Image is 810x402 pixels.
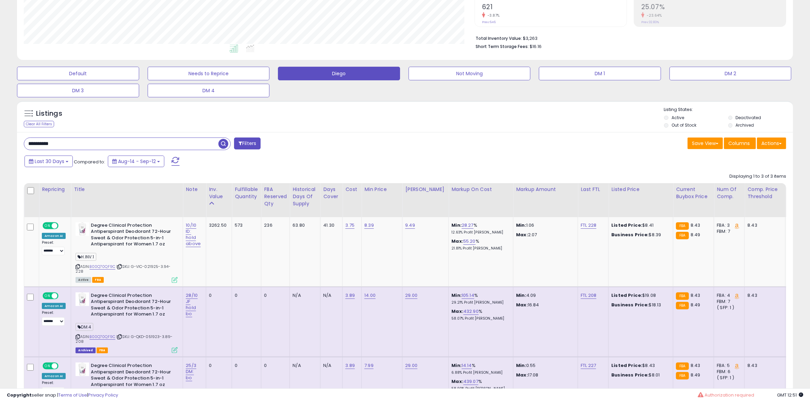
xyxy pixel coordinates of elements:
label: Archived [736,122,754,128]
div: 8.43 [747,292,780,299]
span: Last 30 Days [35,158,64,165]
span: $16.16 [530,43,542,50]
div: ASIN: [76,222,178,282]
button: DM 1 [539,67,661,80]
strong: Copyright [7,392,32,398]
b: Min: [451,222,462,228]
a: 55.20 [463,238,476,245]
a: 9.49 [405,222,415,229]
div: Comp. Price Threshold [747,186,782,200]
div: Current Buybox Price [676,186,711,200]
div: Preset: [42,310,66,326]
b: Total Inventory Value: [476,35,522,41]
b: Degree Clinical Protection Antiperspirant Deodorant 72-Hour Sweat & Odor Protection 5-in-1 Antipe... [91,222,173,249]
div: Displaying 1 to 3 of 3 items [729,173,786,180]
span: 2025-10-13 12:51 GMT [777,392,803,398]
button: DM 4 [148,84,270,97]
p: 0.55 [516,363,573,369]
p: 16.84 [516,302,573,308]
span: | SKU: G-QKD-051923-3.89-208 [76,334,172,344]
div: N/A [293,292,315,299]
strong: Min: [516,222,526,228]
a: 432.90 [463,308,479,315]
button: DM 3 [17,84,139,97]
img: 41k-EJb9p8L._SL40_.jpg [76,222,89,236]
button: Save View [688,138,723,149]
label: Out of Stock [672,122,696,128]
span: OFF [57,223,68,228]
b: Listed Price: [611,292,642,299]
span: ON [43,223,52,228]
a: 3.75 [345,222,354,229]
div: 3262.50 [209,222,227,228]
button: Actions [757,138,786,149]
h2: 25.07% [641,3,786,12]
div: Historical Days Of Supply [293,186,317,207]
th: The percentage added to the cost of goods (COGS) that forms the calculator for Min & Max prices. [449,183,513,217]
strong: Min: [516,292,526,299]
small: FBA [676,222,689,230]
button: Diego [278,67,400,80]
p: 1.06 [516,222,573,228]
a: 28/10 JF hold bo [186,292,198,318]
div: % [451,222,508,235]
b: Max: [451,238,463,244]
div: Markup on Cost [451,186,510,193]
button: Last 30 Days [24,156,73,167]
a: 3.89 [345,362,355,369]
div: 0 [235,292,256,299]
p: 21.81% Profit [PERSON_NAME] [451,246,508,251]
a: FTL 228 [581,222,596,229]
a: 28.27 [462,222,474,229]
div: Title [74,186,180,193]
small: FBA [676,363,689,370]
a: 14.14 [462,362,472,369]
div: Preset: [42,240,66,256]
div: N/A [323,363,337,369]
small: -23.64% [644,13,662,18]
button: Columns [724,138,756,149]
a: FTL 208 [581,292,596,299]
div: FBM: 6 [717,369,739,375]
div: 236 [264,222,284,228]
span: 8.43 [691,292,700,299]
div: 41.30 [323,222,337,228]
b: Max: [451,308,463,315]
a: 29.00 [405,292,417,299]
div: ( SFP: 1 ) [717,305,739,311]
a: 14.00 [364,292,376,299]
div: 8.43 [747,363,780,369]
span: 8.43 [691,222,700,228]
span: 8.49 [691,302,700,308]
a: 29.00 [405,362,417,369]
div: Markup Amount [516,186,575,193]
b: Short Term Storage Fees: [476,44,529,49]
div: Repricing [42,186,68,193]
b: Business Price: [611,372,649,378]
strong: Max: [516,231,528,238]
div: 0 [209,292,227,299]
b: Degree Clinical Protection Antiperspirant Deodorant 72-Hour Sweat & Odor Protection 5-in-1 Antipe... [91,292,173,319]
p: 4.09 [516,292,573,299]
span: FBA [97,348,108,353]
div: % [451,363,508,375]
span: FBA [92,277,104,283]
div: ( SFP: 1 ) [717,375,739,381]
span: Columns [728,140,750,147]
b: Listed Price: [611,222,642,228]
a: 439.07 [463,378,478,385]
a: Privacy Policy [88,392,118,398]
span: 8.49 [691,231,700,238]
span: OFF [57,363,68,369]
div: Amazon AI [42,303,66,309]
small: FBA [676,372,689,380]
div: Days Cover [323,186,340,200]
h2: 621 [482,3,627,12]
div: FBA: 3 [717,222,739,228]
div: Listed Price [611,186,670,193]
b: Business Price: [611,231,649,238]
a: 105.14 [462,292,474,299]
div: $8.43 [611,363,668,369]
strong: Min: [516,362,526,369]
div: $18.13 [611,302,668,308]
